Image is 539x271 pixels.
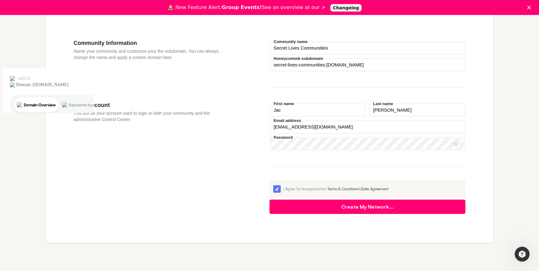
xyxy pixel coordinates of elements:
[24,37,56,41] div: Domain Overview
[17,10,31,15] div: v 4.0.25
[269,58,465,72] input: your-subdomain.honeycommb.com
[74,110,232,123] p: This will be your account used to login to both your community and the administrative Control Cen...
[168,4,325,11] div: 🚨 New Feature Alert: See an overview at our >
[369,103,465,117] input: Last name
[361,186,388,191] a: Sales Agreement
[269,200,465,214] button: Create My Network...
[371,102,395,106] label: Last name
[272,40,309,44] label: Community name
[327,186,359,191] a: Terms & Conditions
[269,103,366,117] input: First name
[269,41,465,55] input: Community name
[74,102,232,109] h3: Your Account
[284,186,462,192] div: I Agree To Honeycommb's &
[62,36,67,41] img: tab_keywords_by_traffic_grey.svg
[17,36,22,41] img: tab_domain_overview_orange.svg
[527,6,533,9] div: Close
[74,40,232,46] h3: Community Information
[451,139,461,149] button: Show password
[222,4,262,10] b: Group Events!
[272,135,294,139] label: Password
[74,48,232,60] p: Name your community and customize your the subdomain. You can always change the name and apply a ...
[69,37,105,41] div: Keywords by Traffic
[330,4,362,12] a: Changelog
[272,102,296,106] label: First name
[10,10,15,15] img: logo_orange.svg
[269,120,465,134] input: Email address
[10,16,15,21] img: website_grey.svg
[272,56,325,60] label: Honeycommb subdomain
[515,247,530,262] iframe: Intercom live chat
[272,119,303,123] label: Email address
[16,16,69,21] div: Domain: [DOMAIN_NAME]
